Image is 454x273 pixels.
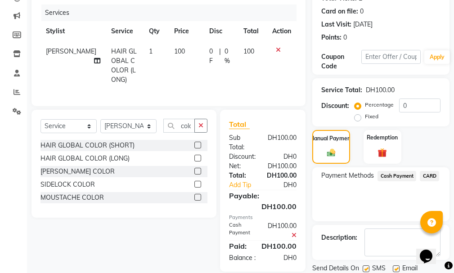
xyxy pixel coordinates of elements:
div: DH100.00 [261,133,303,152]
iframe: chat widget [416,237,445,264]
div: Paid: [222,241,255,251]
th: Action [267,21,297,41]
span: CARD [420,171,439,181]
span: HAIR GLOBAL COLOR (LONG) [111,47,137,84]
span: 0 % [225,47,233,66]
div: DH0 [263,152,303,161]
label: Manual Payment [310,134,353,143]
div: DH100.00 [261,221,303,240]
div: Service Total: [321,85,362,95]
img: _cash.svg [324,148,338,157]
div: Cash Payment [222,221,261,240]
div: Services [41,4,303,21]
label: Percentage [365,101,394,109]
input: Search or Scan [163,119,195,133]
div: Payments [229,214,297,221]
div: Discount: [321,101,349,111]
div: Payable: [222,190,303,201]
th: Disc [204,21,238,41]
div: DH0 [263,253,303,263]
div: [DATE] [353,20,373,29]
div: Description: [321,233,357,242]
span: 1 [149,47,153,55]
div: Last Visit: [321,20,351,29]
div: 0 [360,7,364,16]
div: DH100.00 [366,85,395,95]
div: Card on file: [321,7,358,16]
span: 100 [243,47,254,55]
th: Total [238,21,267,41]
th: Price [169,21,204,41]
span: 0 F [209,47,216,66]
label: Fixed [365,112,378,121]
div: Discount: [222,152,263,161]
div: HAIR GLOBAL COLOR (LONG) [40,154,130,163]
label: Redemption [367,134,398,142]
div: DH100.00 [261,161,303,171]
div: MOUSTACHE COLOR [40,193,104,202]
div: Total: [222,171,260,180]
div: Coupon Code [321,52,361,71]
input: Enter Offer / Coupon Code [361,50,421,64]
button: Apply [424,50,450,64]
div: SIDELOCK COLOR [40,180,95,189]
div: Sub Total: [222,133,261,152]
div: 0 [343,33,347,42]
div: DH100.00 [222,201,303,212]
div: Points: [321,33,342,42]
div: [PERSON_NAME] COLOR [40,167,115,176]
div: HAIR GLOBAL COLOR (SHORT) [40,141,135,150]
span: 100 [174,47,185,55]
a: Add Tip [222,180,270,190]
div: Net: [222,161,261,171]
th: Stylist [40,21,106,41]
span: Total [229,120,250,129]
div: DH0 [270,180,303,190]
th: Service [106,21,144,41]
div: DH100.00 [260,171,303,180]
span: Cash Payment [378,171,416,181]
span: [PERSON_NAME] [46,47,96,55]
th: Qty [144,21,169,41]
div: DH100.00 [255,241,303,251]
img: _gift.svg [375,147,390,158]
div: Balance : [222,253,263,263]
span: Payment Methods [321,171,374,180]
span: | [219,47,221,66]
